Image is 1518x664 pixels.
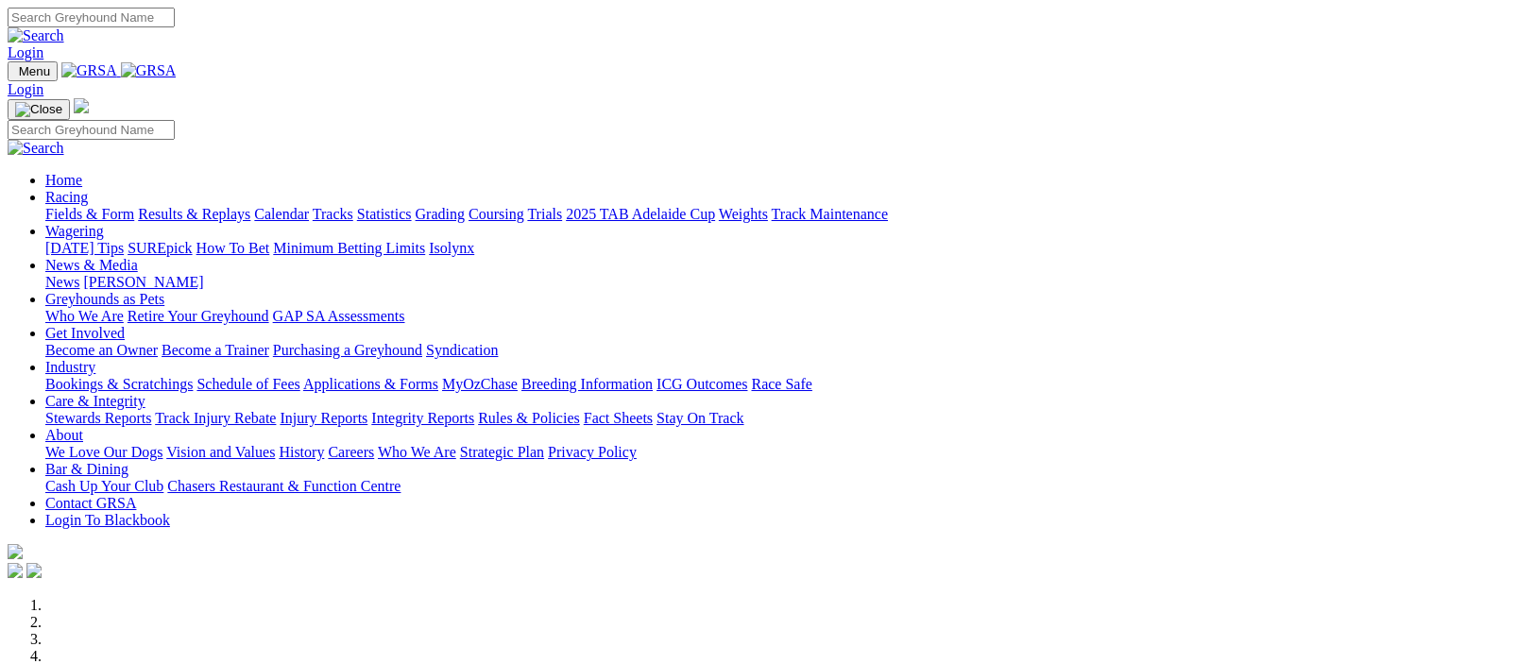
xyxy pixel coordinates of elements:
[460,444,544,460] a: Strategic Plan
[8,61,58,81] button: Toggle navigation
[548,444,637,460] a: Privacy Policy
[328,444,374,460] a: Careers
[469,206,524,222] a: Coursing
[527,206,562,222] a: Trials
[8,563,23,578] img: facebook.svg
[26,563,42,578] img: twitter.svg
[8,44,43,60] a: Login
[45,240,124,256] a: [DATE] Tips
[357,206,412,222] a: Statistics
[45,376,193,392] a: Bookings & Scratchings
[584,410,653,426] a: Fact Sheets
[45,206,134,222] a: Fields & Form
[45,342,1510,359] div: Get Involved
[45,444,162,460] a: We Love Our Dogs
[303,376,438,392] a: Applications & Forms
[128,240,192,256] a: SUREpick
[45,461,128,477] a: Bar & Dining
[45,427,83,443] a: About
[45,257,138,273] a: News & Media
[45,342,158,358] a: Become an Owner
[45,308,124,324] a: Who We Are
[128,308,269,324] a: Retire Your Greyhound
[313,206,353,222] a: Tracks
[15,102,62,117] img: Close
[45,410,1510,427] div: Care & Integrity
[45,376,1510,393] div: Industry
[8,8,175,27] input: Search
[196,240,270,256] a: How To Bet
[280,410,367,426] a: Injury Reports
[8,544,23,559] img: logo-grsa-white.png
[45,308,1510,325] div: Greyhounds as Pets
[45,444,1510,461] div: About
[121,62,177,79] img: GRSA
[45,512,170,528] a: Login To Blackbook
[8,27,64,44] img: Search
[45,274,79,290] a: News
[273,342,422,358] a: Purchasing a Greyhound
[45,206,1510,223] div: Racing
[83,274,203,290] a: [PERSON_NAME]
[719,206,768,222] a: Weights
[442,376,518,392] a: MyOzChase
[45,325,125,341] a: Get Involved
[155,410,276,426] a: Track Injury Rebate
[273,240,425,256] a: Minimum Betting Limits
[429,240,474,256] a: Isolynx
[279,444,324,460] a: History
[416,206,465,222] a: Grading
[45,495,136,511] a: Contact GRSA
[751,376,811,392] a: Race Safe
[45,189,88,205] a: Racing
[45,478,163,494] a: Cash Up Your Club
[166,444,275,460] a: Vision and Values
[45,240,1510,257] div: Wagering
[657,410,743,426] a: Stay On Track
[8,120,175,140] input: Search
[45,478,1510,495] div: Bar & Dining
[772,206,888,222] a: Track Maintenance
[74,98,89,113] img: logo-grsa-white.png
[167,478,401,494] a: Chasers Restaurant & Function Centre
[254,206,309,222] a: Calendar
[45,274,1510,291] div: News & Media
[138,206,250,222] a: Results & Replays
[273,308,405,324] a: GAP SA Assessments
[371,410,474,426] a: Integrity Reports
[162,342,269,358] a: Become a Trainer
[45,223,104,239] a: Wagering
[521,376,653,392] a: Breeding Information
[378,444,456,460] a: Who We Are
[45,172,82,188] a: Home
[657,376,747,392] a: ICG Outcomes
[566,206,715,222] a: 2025 TAB Adelaide Cup
[19,64,50,78] span: Menu
[45,410,151,426] a: Stewards Reports
[426,342,498,358] a: Syndication
[8,99,70,120] button: Toggle navigation
[45,393,145,409] a: Care & Integrity
[45,291,164,307] a: Greyhounds as Pets
[8,81,43,97] a: Login
[45,359,95,375] a: Industry
[196,376,299,392] a: Schedule of Fees
[478,410,580,426] a: Rules & Policies
[8,140,64,157] img: Search
[61,62,117,79] img: GRSA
